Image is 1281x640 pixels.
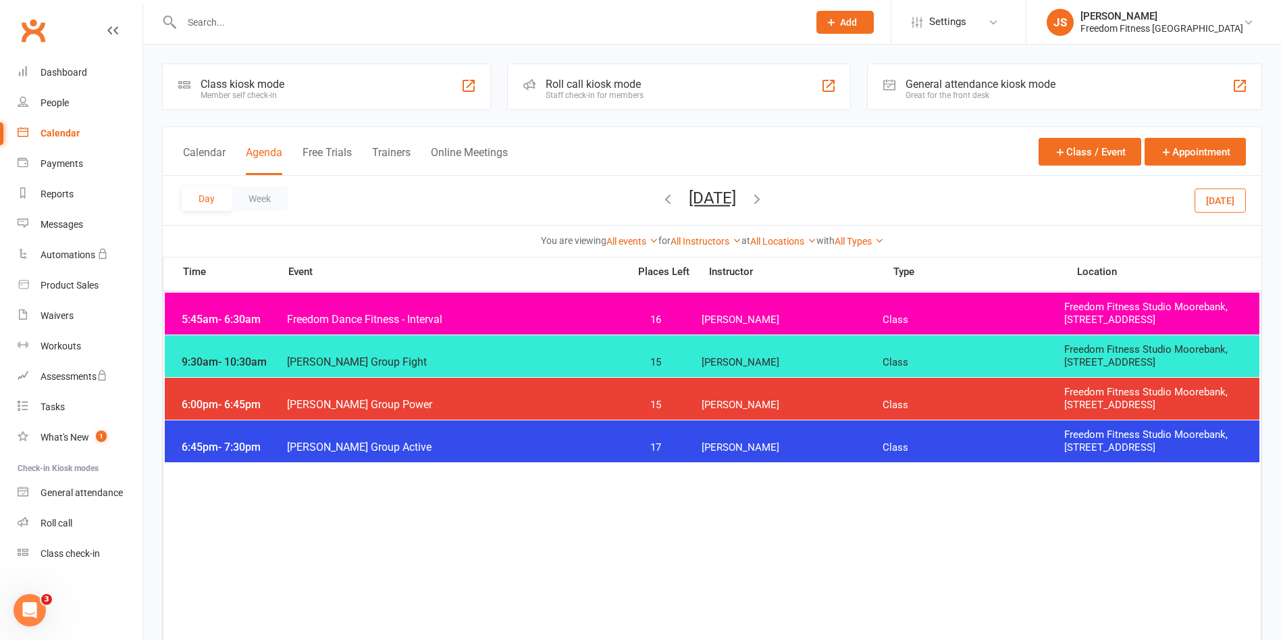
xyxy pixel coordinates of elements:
span: Class [883,441,1064,454]
span: Freedom Fitness Studio Moorebank, [STREET_ADDRESS] [1064,386,1246,412]
span: [PERSON_NAME] Group Power [286,398,621,411]
span: 6:00pm [178,398,286,411]
div: Assessments [41,371,107,382]
span: Class [883,399,1064,412]
div: General attendance [41,487,123,498]
a: What's New1 [18,422,142,453]
span: 16 [621,314,691,326]
span: Class [883,356,1064,369]
span: 15 [621,399,691,412]
div: People [41,97,69,108]
div: Roll call kiosk mode [546,78,644,91]
a: All Locations [750,236,816,247]
span: Time [180,266,288,282]
span: [PERSON_NAME] Group Active [286,441,621,453]
button: Calendar [183,146,226,175]
span: 9:30am [178,355,286,368]
a: Tasks [18,392,142,422]
span: Freedom Dance Fitness - Interval [286,313,621,326]
div: Tasks [41,401,65,412]
a: People [18,88,142,118]
span: 15 [621,356,691,369]
span: 17 [621,441,691,454]
a: Product Sales [18,270,142,301]
div: Class check-in [41,548,100,559]
div: General attendance kiosk mode [906,78,1055,91]
div: Calendar [41,128,80,139]
span: [PERSON_NAME] [702,356,883,369]
iframe: Intercom live chat [14,594,46,626]
span: Freedom Fitness Studio Moorebank, [STREET_ADDRESS] [1064,428,1246,454]
button: Appointment [1145,138,1246,166]
button: Trainers [372,146,411,175]
span: Type [893,267,1077,277]
div: Member self check-in [201,91,284,100]
div: JS [1047,9,1074,36]
div: Dashboard [41,67,87,78]
span: Event [288,266,629,278]
span: Instructor [709,267,893,277]
span: - 6:30am [218,313,261,326]
span: [PERSON_NAME] [702,441,883,454]
input: Search... [178,13,799,32]
a: Clubworx [16,14,50,47]
div: Great for the front desk [906,91,1055,100]
strong: for [658,235,671,246]
button: Week [232,187,288,211]
div: Freedom Fitness [GEOGRAPHIC_DATA] [1080,22,1243,34]
span: 6:45pm [178,441,286,453]
span: - 10:30am [218,355,267,368]
div: Payments [41,158,83,169]
a: Payments [18,149,142,179]
a: All Types [835,236,884,247]
div: Workouts [41,341,81,351]
a: Messages [18,210,142,240]
span: Freedom Fitness Studio Moorebank, [STREET_ADDRESS] [1064,343,1246,369]
span: Add [840,17,857,28]
span: - 6:45pm [218,398,261,411]
button: [DATE] [689,189,736,207]
div: Class kiosk mode [201,78,284,91]
a: General attendance kiosk mode [18,478,142,508]
button: Day [182,187,232,211]
span: [PERSON_NAME] [702,399,883,412]
div: Automations [41,249,95,260]
span: Freedom Fitness Studio Moorebank, [STREET_ADDRESS] [1064,301,1246,326]
a: Class kiosk mode [18,539,142,569]
button: Online Meetings [431,146,508,175]
span: 5:45am [178,313,286,326]
div: Reports [41,189,74,199]
div: Product Sales [41,280,99,291]
strong: at [741,235,750,246]
span: [PERSON_NAME] Group Fight [286,355,621,368]
div: Messages [41,219,83,230]
button: Class / Event [1039,138,1141,166]
button: Agenda [246,146,282,175]
span: Class [883,314,1064,326]
div: What's New [41,432,89,443]
span: Location [1077,267,1261,277]
span: Places Left [628,267,699,277]
a: Assessments [18,362,142,392]
a: Calendar [18,118,142,149]
a: Dashboard [18,57,142,88]
div: Roll call [41,518,72,528]
a: All events [606,236,658,247]
a: Roll call [18,508,142,539]
div: Staff check-in for members [546,91,644,100]
span: Settings [929,7,966,37]
div: [PERSON_NAME] [1080,10,1243,22]
a: Workouts [18,331,142,362]
a: Waivers [18,301,142,331]
div: Waivers [41,310,74,321]
button: [DATE] [1195,188,1246,212]
strong: You are viewing [541,235,606,246]
strong: with [816,235,835,246]
a: Automations [18,240,142,270]
button: Free Trials [303,146,352,175]
span: 3 [41,594,52,605]
span: - 7:30pm [218,441,261,453]
span: [PERSON_NAME] [702,314,883,326]
span: 1 [96,430,107,442]
a: Reports [18,179,142,210]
